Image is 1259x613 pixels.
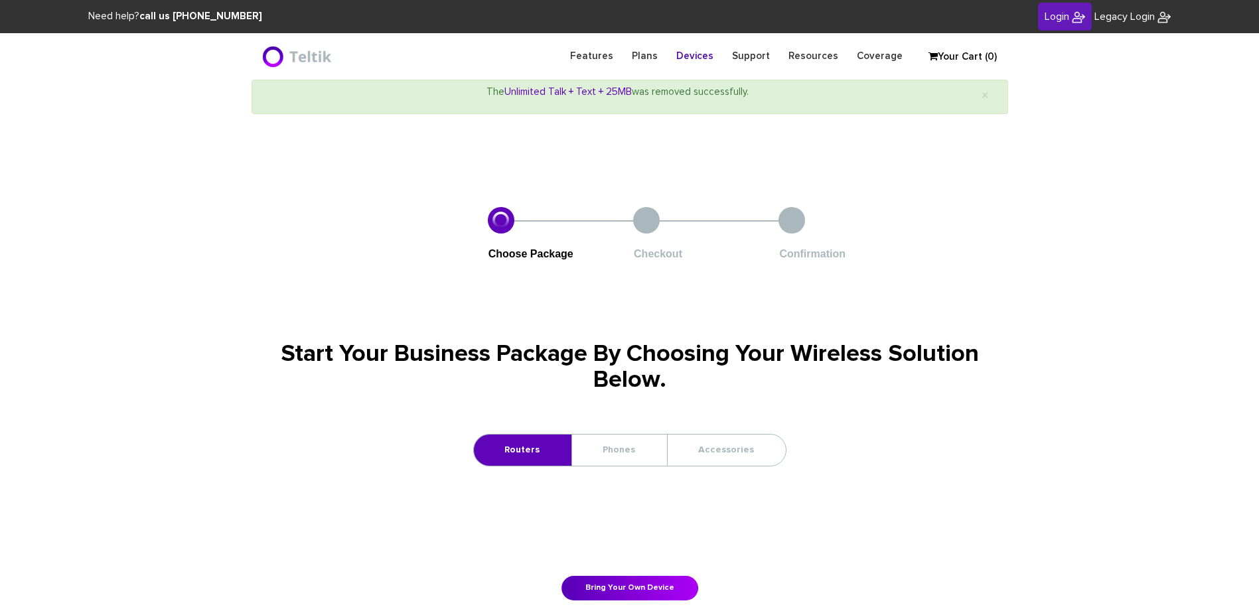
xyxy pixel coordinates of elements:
[561,43,623,69] a: Features
[474,435,570,466] a: Routers
[488,248,573,259] span: Choose Package
[1157,11,1171,24] img: BriteX
[974,84,998,107] button: Close
[1072,11,1085,24] img: BriteX
[252,80,1008,114] div: The was removed successfully.
[504,87,632,97] span: Unlimited Talk + Text + 25MB
[139,11,262,21] strong: call us [PHONE_NUMBER]
[779,43,848,69] a: Resources
[779,248,846,259] span: Confirmation
[667,43,723,69] a: Devices
[1094,11,1155,22] span: Legacy Login
[261,43,335,70] img: BriteX
[668,435,784,466] a: Accessories
[848,43,912,69] a: Coverage
[922,47,988,67] a: Your Cart (0)
[723,43,779,69] a: Support
[1045,11,1069,22] span: Login
[982,89,989,103] span: ×
[88,11,262,21] span: Need help?
[572,435,666,466] a: Phones
[561,576,698,600] a: Bring Your Own Device
[634,248,682,259] span: Checkout
[261,342,998,394] h1: Start Your Business Package By Choosing Your Wireless Solution Below.
[623,43,667,69] a: Plans
[1094,9,1171,25] a: Legacy Login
